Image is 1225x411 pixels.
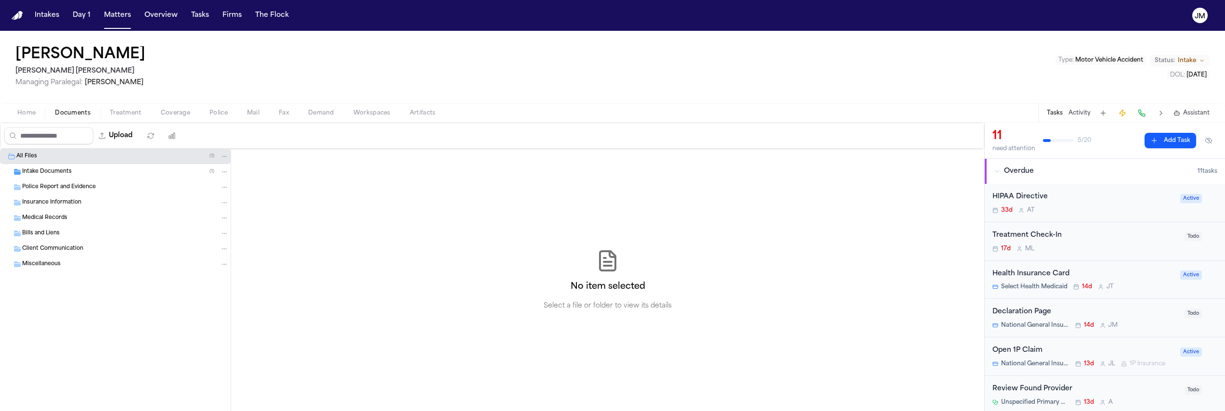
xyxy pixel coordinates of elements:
span: Insurance Information [22,199,81,207]
span: 11 task s [1198,167,1217,175]
span: Overdue [1004,167,1034,176]
span: Unspecified Primary Care Provider in [GEOGRAPHIC_DATA]/[GEOGRAPHIC_DATA], [US_STATE] area [1001,398,1069,406]
span: ( 1 ) [209,169,214,174]
span: Police Report and Evidence [22,183,96,192]
div: Open task: Treatment Check-In [985,222,1225,261]
span: ( 1 ) [209,154,214,159]
div: Open 1P Claim [992,345,1174,356]
span: Medical Records [22,214,67,222]
span: Fax [279,109,289,117]
a: Home [12,11,23,20]
span: A [1108,398,1113,406]
span: Assistant [1183,109,1210,117]
span: 13d [1084,398,1094,406]
div: Treatment Check-In [992,230,1179,241]
span: Managing Paralegal: [15,79,83,86]
span: 14d [1082,283,1092,291]
span: 13d [1084,360,1094,368]
span: M L [1025,245,1034,253]
span: Police [209,109,228,117]
span: Status: [1155,57,1175,64]
span: 5 / 20 [1078,137,1091,144]
button: Overview [141,7,182,24]
span: Mail [247,109,260,117]
button: Matters [100,7,135,24]
span: J L [1108,360,1115,368]
button: Edit matter name [15,46,145,64]
span: Artifacts [410,109,436,117]
button: Create Immediate Task [1116,106,1129,120]
span: Active [1180,194,1202,203]
span: J M [1108,321,1118,329]
span: National General Insurance [1001,321,1069,329]
span: Select Health Medicaid [1001,283,1068,291]
span: J T [1107,283,1114,291]
span: Todo [1185,385,1202,395]
span: [DATE] [1186,72,1207,78]
span: [PERSON_NAME] [85,79,143,86]
span: 14d [1084,321,1094,329]
div: HIPAA Directive [992,192,1174,203]
div: Declaration Page [992,307,1179,318]
button: Overdue11tasks [985,159,1225,184]
span: Client Communication [22,245,83,253]
img: Finch Logo [12,11,23,20]
h2: [PERSON_NAME] [PERSON_NAME] [15,65,149,77]
span: National General Insurance [1001,360,1069,368]
button: Assistant [1173,109,1210,117]
span: Bills and Liens [22,230,60,238]
div: Open task: Health Insurance Card [985,261,1225,299]
span: Intake Documents [22,168,72,176]
button: Tasks [187,7,213,24]
button: Upload [93,127,138,144]
button: Add Task [1145,133,1196,148]
button: Day 1 [69,7,94,24]
h2: No item selected [571,280,645,294]
div: Open task: Declaration Page [985,299,1225,337]
span: 17d [1001,245,1011,253]
span: All Files [16,153,37,161]
span: Workspaces [353,109,391,117]
span: A T [1027,206,1035,214]
span: Type : [1058,57,1074,63]
div: Health Insurance Card [992,269,1174,280]
button: Edit DOL: 2025-04-15 [1167,70,1210,80]
button: Make a Call [1135,106,1148,120]
button: Activity [1069,109,1091,117]
button: Edit Type: Motor Vehicle Accident [1056,55,1146,65]
span: 1P Insurance [1130,360,1165,368]
span: Todo [1185,232,1202,241]
div: need attention [992,145,1035,153]
span: Documents [55,109,91,117]
button: The Flock [251,7,293,24]
span: DOL : [1170,72,1185,78]
span: 33d [1001,206,1013,214]
button: Change status from Intake [1150,55,1210,66]
span: Home [17,109,36,117]
button: Tasks [1047,109,1063,117]
input: Search files [4,127,93,144]
div: Open task: HIPAA Directive [985,184,1225,222]
div: 11 [992,128,1035,144]
span: Todo [1185,309,1202,318]
text: JM [1195,13,1205,20]
span: Coverage [161,109,190,117]
span: Active [1180,270,1202,280]
span: Demand [308,109,334,117]
button: Intakes [31,7,63,24]
span: Intake [1178,57,1196,64]
button: Add Task [1096,106,1110,120]
span: Treatment [110,109,142,117]
div: Review Found Provider [992,384,1179,395]
button: Firms [219,7,246,24]
p: Select a file or folder to view its details [544,301,672,311]
button: Hide completed tasks (⌘⇧H) [1200,133,1217,148]
div: Open task: Open 1P Claim [985,337,1225,376]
